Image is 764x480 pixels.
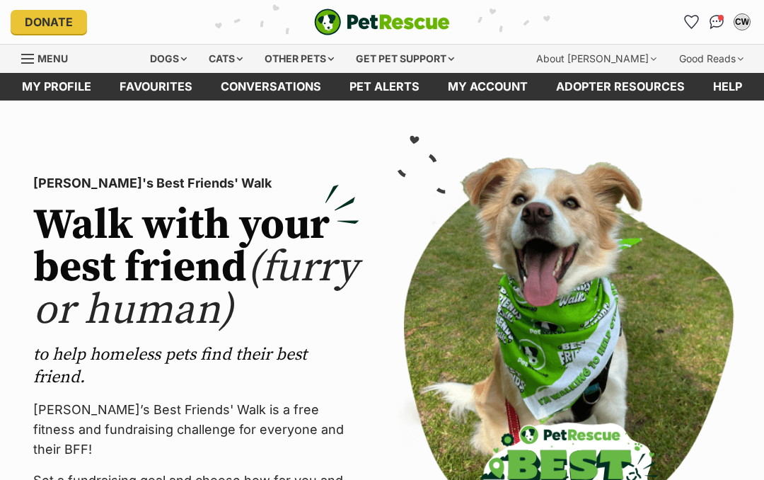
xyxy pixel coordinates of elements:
button: My account [731,11,753,33]
p: to help homeless pets find their best friend. [33,343,359,389]
a: Help [699,73,756,101]
h2: Walk with your best friend [33,205,359,332]
a: Favourites [105,73,207,101]
div: Dogs [140,45,197,73]
div: Cats [199,45,253,73]
img: chat-41dd97257d64d25036548639549fe6c8038ab92f7586957e7f3b1b290dea8141.svg [710,15,724,29]
div: Other pets [255,45,344,73]
a: Pet alerts [335,73,434,101]
div: About [PERSON_NAME] [526,45,666,73]
img: logo-e224e6f780fb5917bec1dbf3a21bbac754714ae5b6737aabdf751b685950b380.svg [314,8,450,35]
ul: Account quick links [680,11,753,33]
a: Adopter resources [542,73,699,101]
p: [PERSON_NAME]’s Best Friends' Walk is a free fitness and fundraising challenge for everyone and t... [33,400,359,459]
p: [PERSON_NAME]'s Best Friends' Walk [33,173,359,193]
div: Good Reads [669,45,753,73]
a: Menu [21,45,78,70]
a: Conversations [705,11,728,33]
a: Favourites [680,11,702,33]
span: Menu [37,52,68,64]
a: conversations [207,73,335,101]
a: My account [434,73,542,101]
a: PetRescue [314,8,450,35]
a: My profile [8,73,105,101]
a: Donate [11,10,87,34]
span: (furry or human) [33,241,358,337]
div: CW [735,15,749,29]
div: Get pet support [346,45,464,73]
